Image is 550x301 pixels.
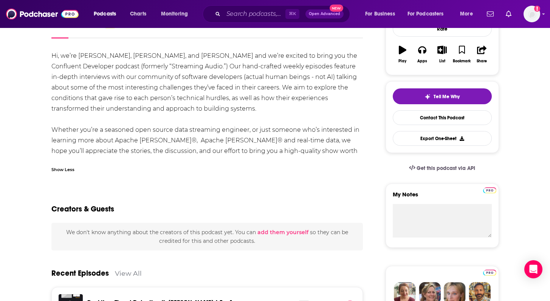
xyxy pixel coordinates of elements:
[425,94,431,100] img: tell me why sparkle
[175,21,205,39] a: Reviews1
[276,21,294,39] a: Similar
[393,191,492,204] label: My Notes
[365,9,395,19] span: For Business
[127,21,164,39] a: Episodes268
[51,21,68,39] a: About
[223,8,285,20] input: Search podcasts, credits, & more...
[6,7,79,21] img: Podchaser - Follow, Share and Rate Podcasts
[246,21,265,39] a: Lists1
[393,41,412,68] button: Play
[407,9,444,19] span: For Podcasters
[125,8,151,20] a: Charts
[403,159,482,178] a: Get this podcast via API
[360,8,404,20] button: open menu
[524,6,540,22] img: User Profile
[393,131,492,146] button: Export One-Sheet
[305,9,344,19] button: Open AdvancedNew
[483,270,496,276] img: Podchaser Pro
[434,94,460,100] span: Tell Me Why
[156,8,198,20] button: open menu
[257,229,308,235] button: add them yourself
[215,21,235,39] a: Credits
[285,9,299,19] span: ⌘ K
[403,8,455,20] button: open menu
[483,269,496,276] a: Pro website
[330,5,343,12] span: New
[534,6,540,12] svg: Add a profile image
[309,12,340,16] span: Open Advanced
[432,41,452,68] button: List
[417,59,427,63] div: Apps
[51,51,363,167] div: Hi, we’re [PERSON_NAME], [PERSON_NAME], and [PERSON_NAME] and we’re excited to bring you the Conf...
[417,165,475,171] span: Get this podcast via API
[483,186,496,193] a: Pro website
[66,229,348,244] span: We don't know anything about the creators of this podcast yet . You can so they can be credited f...
[477,59,487,63] div: Share
[51,269,109,278] a: Recent Episodes
[88,8,126,20] button: open menu
[503,8,514,20] a: Show notifications dropdown
[393,21,492,37] div: Rate
[484,8,497,20] a: Show notifications dropdown
[483,187,496,193] img: Podchaser Pro
[453,59,471,63] div: Bookmark
[51,204,114,214] h2: Creators & Guests
[398,59,406,63] div: Play
[393,110,492,125] a: Contact This Podcast
[524,260,542,278] div: Open Intercom Messenger
[524,6,540,22] button: Show profile menu
[210,5,357,23] div: Search podcasts, credits, & more...
[524,6,540,22] span: Logged in as biancagorospe
[161,9,188,19] span: Monitoring
[472,41,491,68] button: Share
[115,269,142,277] a: View All
[452,41,472,68] button: Bookmark
[393,88,492,104] button: tell me why sparkleTell Me Why
[412,41,432,68] button: Apps
[455,8,482,20] button: open menu
[460,9,473,19] span: More
[79,21,116,39] a: InsightsPodchaser Pro
[130,9,146,19] span: Charts
[439,59,445,63] div: List
[94,9,116,19] span: Podcasts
